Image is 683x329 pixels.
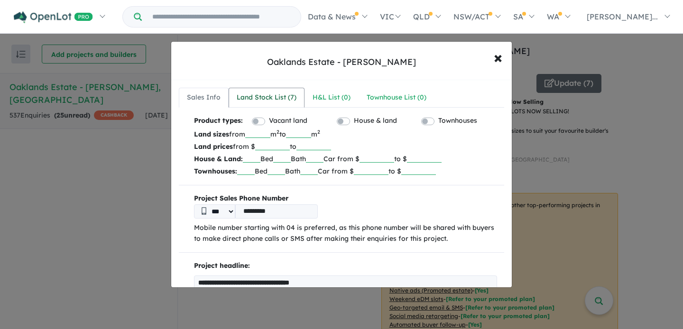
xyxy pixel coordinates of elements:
p: Project headline: [194,260,497,272]
b: Project Sales Phone Number [194,193,497,204]
b: House & Land: [194,155,243,163]
div: Sales Info [187,92,221,103]
img: Phone icon [202,207,206,215]
sup: 2 [317,128,320,135]
label: House & land [354,115,397,127]
p: Bed Bath Car from $ to $ [194,165,497,177]
b: Land sizes [194,130,229,138]
div: H&L List ( 0 ) [313,92,351,103]
p: Bed Bath Car from $ to $ [194,153,497,165]
label: Townhouses [438,115,477,127]
p: from $ to [194,140,497,153]
p: from m to m [194,128,497,140]
label: Vacant land [269,115,307,127]
span: × [494,47,502,67]
p: Mobile number starting with 04 is preferred, as this phone number will be shared with buyers to m... [194,222,497,245]
b: Land prices [194,142,233,151]
sup: 2 [277,128,279,135]
img: Openlot PRO Logo White [14,11,93,23]
div: Oaklands Estate - [PERSON_NAME] [267,56,416,68]
b: Product types: [194,115,243,128]
div: Land Stock List ( 7 ) [237,92,296,103]
input: Try estate name, suburb, builder or developer [144,7,299,27]
span: [PERSON_NAME]... [587,12,658,21]
div: Townhouse List ( 0 ) [367,92,426,103]
b: Townhouses: [194,167,237,175]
